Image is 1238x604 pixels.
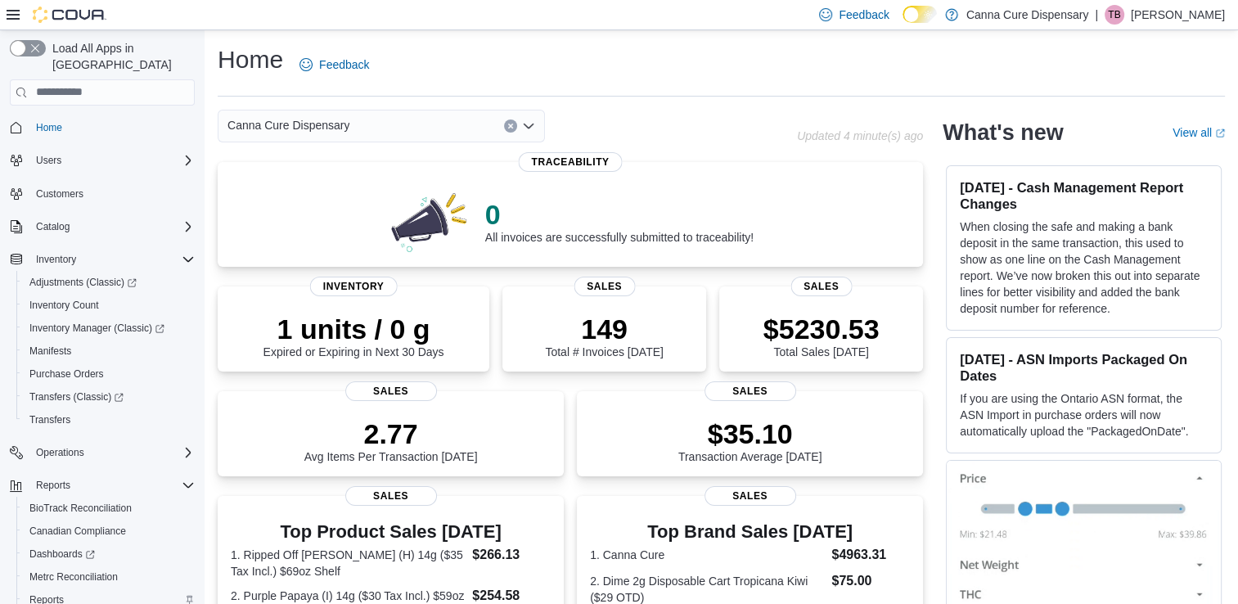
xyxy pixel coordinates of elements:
button: Purchase Orders [16,363,201,385]
p: | [1095,5,1098,25]
dt: 1. Canna Cure [590,547,825,563]
span: Sales [705,381,796,401]
span: Inventory Manager (Classic) [23,318,195,338]
span: Feedback [319,56,369,73]
div: All invoices are successfully submitted to traceability! [485,198,754,244]
a: Metrc Reconciliation [23,567,124,587]
h1: Home [218,43,283,76]
button: Clear input [504,119,517,133]
img: Cova [33,7,106,23]
span: Sales [345,381,437,401]
button: Users [3,149,201,172]
a: Home [29,118,69,137]
button: Inventory [3,248,201,271]
a: BioTrack Reconciliation [23,498,138,518]
button: Inventory [29,250,83,269]
h2: What's new [943,119,1063,146]
span: Catalog [29,217,195,237]
a: Transfers (Classic) [23,387,130,407]
dd: $75.00 [831,571,910,591]
svg: External link [1215,128,1225,138]
div: Expired or Expiring in Next 30 Days [263,313,444,358]
span: Inventory Count [29,299,99,312]
span: Operations [29,443,195,462]
span: Inventory [310,277,398,296]
span: Sales [345,486,437,506]
span: Adjustments (Classic) [29,276,137,289]
span: Metrc Reconciliation [29,570,118,584]
dd: $266.13 [472,545,551,565]
span: Reports [36,479,70,492]
a: Inventory Manager (Classic) [23,318,171,338]
a: Purchase Orders [23,364,110,384]
button: Catalog [29,217,76,237]
span: Purchase Orders [29,367,104,381]
span: Manifests [29,345,71,358]
p: Canna Cure Dispensary [966,5,1088,25]
span: Canadian Compliance [23,521,195,541]
span: Reports [29,476,195,495]
a: Dashboards [16,543,201,566]
span: Transfers (Classic) [29,390,124,403]
p: [PERSON_NAME] [1131,5,1225,25]
span: BioTrack Reconciliation [23,498,195,518]
button: Home [3,115,201,139]
span: Purchase Orders [23,364,195,384]
span: Catalog [36,220,70,233]
span: Home [29,117,195,137]
button: Customers [3,182,201,205]
a: Adjustments (Classic) [16,271,201,294]
span: Inventory Manager (Classic) [29,322,164,335]
h3: [DATE] - ASN Imports Packaged On Dates [960,351,1208,384]
span: Sales [574,277,635,296]
button: Canadian Compliance [16,520,201,543]
span: Dashboards [23,544,195,564]
a: Inventory Manager (Classic) [16,317,201,340]
a: Adjustments (Classic) [23,273,143,292]
span: BioTrack Reconciliation [29,502,132,515]
p: $5230.53 [763,313,880,345]
span: Transfers [23,410,195,430]
div: Terrell Brown [1105,5,1124,25]
span: Inventory [36,253,76,266]
span: Dashboards [29,548,95,561]
a: Transfers (Classic) [16,385,201,408]
span: Feedback [839,7,889,23]
p: 2.77 [304,417,478,450]
button: Reports [29,476,77,495]
a: Transfers [23,410,77,430]
a: Manifests [23,341,78,361]
button: Reports [3,474,201,497]
img: 0 [387,188,472,254]
span: Home [36,121,62,134]
span: Adjustments (Classic) [23,273,195,292]
span: Sales [705,486,796,506]
h3: Top Product Sales [DATE] [231,522,551,542]
h3: [DATE] - Cash Management Report Changes [960,179,1208,212]
span: Dark Mode [903,23,903,24]
span: Users [36,154,61,167]
p: Updated 4 minute(s) ago [797,129,923,142]
span: Users [29,151,195,170]
a: View allExternal link [1173,126,1225,139]
div: Transaction Average [DATE] [678,417,822,463]
p: $35.10 [678,417,822,450]
span: TB [1108,5,1120,25]
button: Operations [29,443,91,462]
button: Inventory Count [16,294,201,317]
span: Canadian Compliance [29,525,126,538]
span: Transfers [29,413,70,426]
span: Traceability [519,152,623,172]
div: Avg Items Per Transaction [DATE] [304,417,478,463]
span: Transfers (Classic) [23,387,195,407]
a: Canadian Compliance [23,521,133,541]
a: Customers [29,184,90,204]
a: Dashboards [23,544,101,564]
span: Canna Cure Dispensary [227,115,349,135]
span: Inventory Count [23,295,195,315]
h3: Top Brand Sales [DATE] [590,522,910,542]
div: Total Sales [DATE] [763,313,880,358]
p: 1 units / 0 g [263,313,444,345]
span: Inventory [29,250,195,269]
button: Users [29,151,68,170]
